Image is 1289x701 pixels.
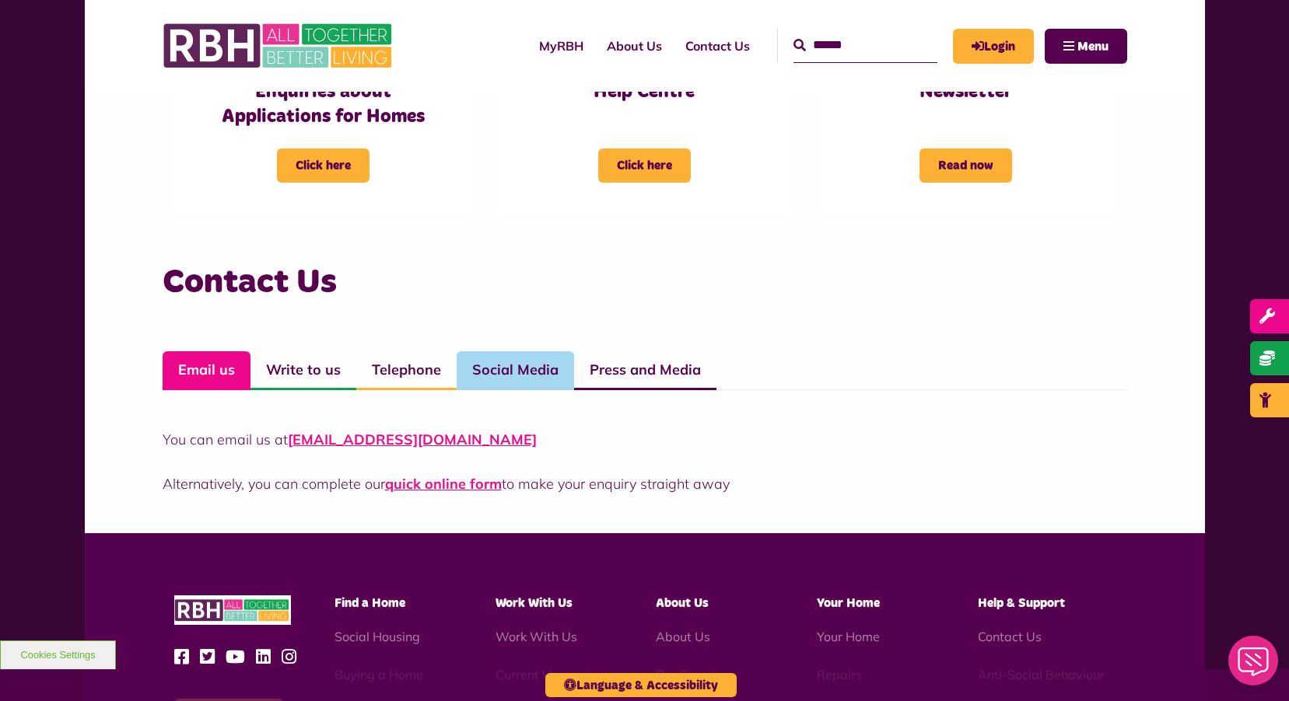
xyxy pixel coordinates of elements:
a: Contact Us [674,25,762,67]
img: RBH [174,595,291,626]
button: Language & Accessibility [545,673,737,697]
iframe: Netcall Web Assistant for live chat [1219,631,1289,701]
a: About Us [656,629,710,644]
input: Search [793,29,937,62]
a: Work With Us [496,629,577,644]
span: Work With Us [496,597,573,609]
a: Current Vacancies [496,667,601,682]
a: Social Media [457,351,574,390]
a: MyRBH [527,25,595,67]
a: Your Home [817,629,880,644]
a: Telephone [356,351,457,390]
span: Help & Support [978,597,1065,609]
a: Anti-Social Behaviour [978,667,1105,682]
span: Click here [598,148,691,183]
span: Your Home [817,597,880,609]
a: Social Housing - open in a new tab [335,629,420,644]
button: Navigation [1045,29,1127,64]
a: MyRBH [953,29,1034,64]
p: Alternatively, you can complete our to make your enquiry straight away [163,473,1127,494]
a: Write to us [250,351,356,390]
a: Contact Us [978,629,1042,644]
img: RBH [163,16,396,76]
p: You can email us at [163,429,1127,450]
a: About Us [595,25,674,67]
h3: Contact Us [163,260,1127,305]
a: Buying a Home [335,667,423,682]
span: Read now [919,148,1012,183]
span: Click here [277,148,370,183]
a: quick online form [385,475,502,493]
h3: Enquiries about Applications for Homes [205,80,441,128]
span: Menu [1077,40,1109,53]
h3: Help Centre [527,80,762,104]
span: About Us [656,597,709,609]
a: Our Board [656,667,716,682]
a: Repairs [817,667,862,682]
a: Email us [163,351,250,390]
h3: Newsletter [848,80,1084,104]
a: Press and Media [574,351,716,390]
a: [EMAIL_ADDRESS][DOMAIN_NAME] [288,431,537,448]
span: Find a Home [335,597,405,609]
